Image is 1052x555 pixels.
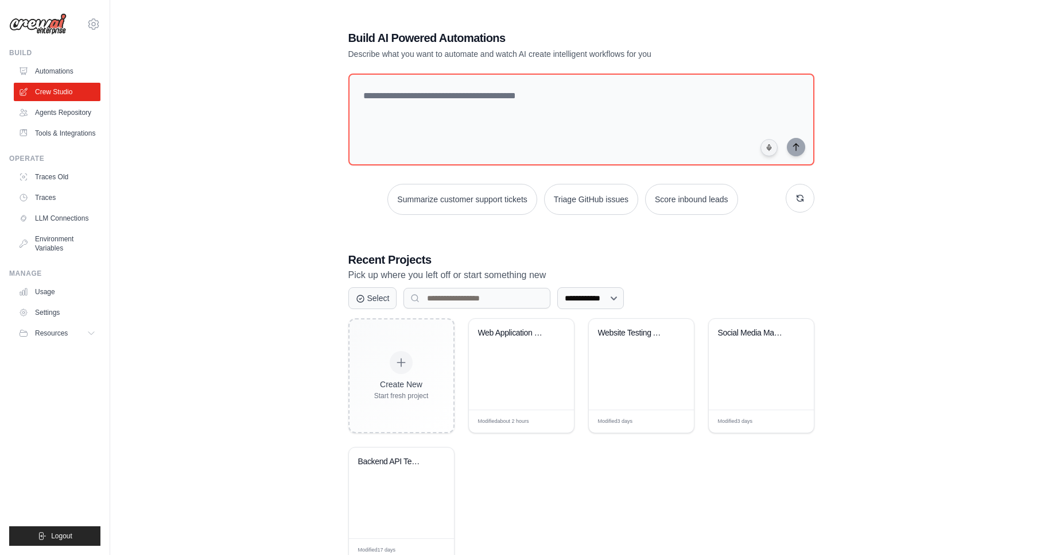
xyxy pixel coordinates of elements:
[374,379,429,390] div: Create New
[9,526,100,546] button: Logout
[51,531,72,541] span: Logout
[358,457,428,467] div: Backend API Testing & Correction System
[14,303,100,322] a: Settings
[645,184,738,215] button: Score inbound leads
[9,13,67,35] img: Logo
[478,418,529,426] span: Modified about 2 hours
[718,418,753,426] span: Modified 3 days
[786,417,796,426] span: Edit
[348,268,814,283] p: Pick up where you left off or start something new
[14,188,100,207] a: Traces
[426,546,436,554] span: Edit
[14,62,100,80] a: Automations
[348,287,397,309] button: Select
[348,30,734,46] h1: Build AI Powered Automations
[358,546,396,554] span: Modified 17 days
[35,329,68,338] span: Resources
[544,184,638,215] button: Triage GitHub issues
[348,252,814,268] h3: Recent Projects
[14,283,100,301] a: Usage
[9,269,100,278] div: Manage
[718,328,787,338] div: Social Media Management & Analytics Crew
[546,417,556,426] span: Edit
[348,48,734,60] p: Describe what you want to automate and watch AI create intelligent workflows for you
[14,103,100,122] a: Agents Repository
[786,184,814,213] button: Get new suggestions
[760,139,778,156] button: Click to speak your automation idea
[387,184,537,215] button: Summarize customer support tickets
[14,324,100,342] button: Resources
[9,48,100,57] div: Build
[478,328,548,338] div: Web Application Testing Automation
[666,417,676,426] span: Edit
[14,83,100,101] a: Crew Studio
[14,230,100,257] a: Environment Variables
[9,154,100,163] div: Operate
[14,168,100,186] a: Traces Old
[598,418,633,426] span: Modified 3 days
[14,124,100,142] a: Tools & Integrations
[374,391,429,400] div: Start fresh project
[598,328,667,338] div: Website Testing Automation
[14,209,100,228] a: LLM Connections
